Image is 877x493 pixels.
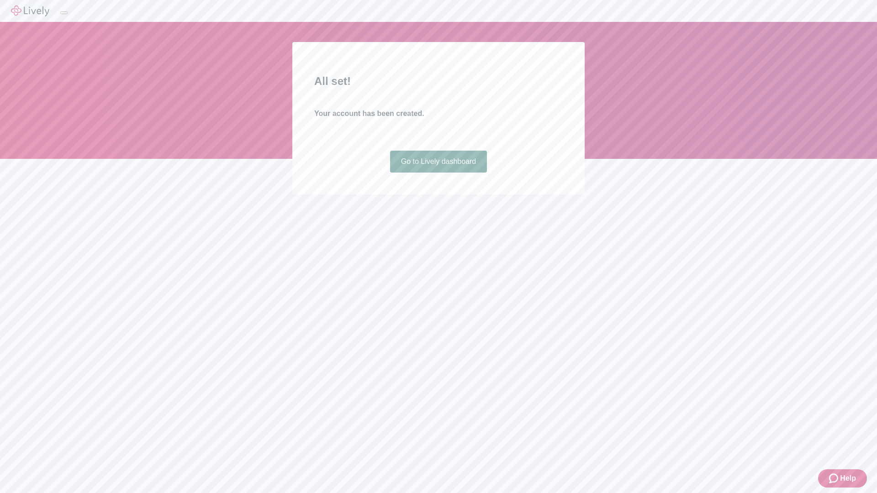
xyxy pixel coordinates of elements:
[314,73,563,89] h2: All set!
[840,473,856,484] span: Help
[390,151,487,173] a: Go to Lively dashboard
[818,469,867,488] button: Zendesk support iconHelp
[314,108,563,119] h4: Your account has been created.
[60,11,68,14] button: Log out
[829,473,840,484] svg: Zendesk support icon
[11,5,49,16] img: Lively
